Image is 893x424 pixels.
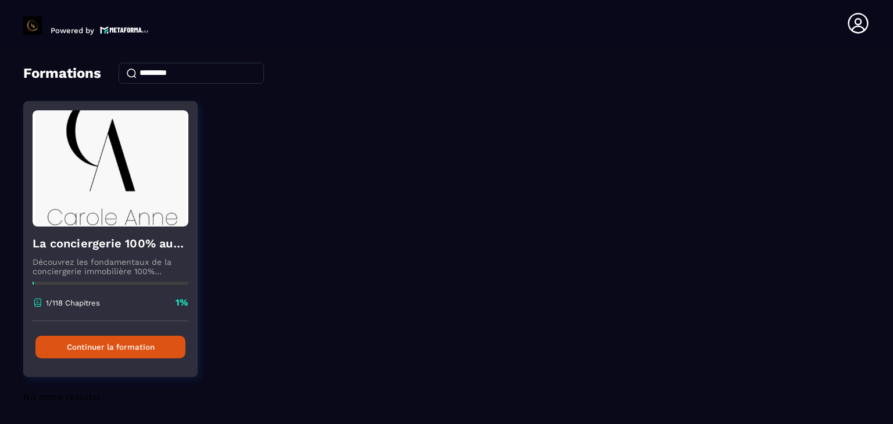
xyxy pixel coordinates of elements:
p: Powered by [51,26,94,35]
button: Continuer la formation [35,336,185,358]
p: 1/118 Chapitres [46,299,100,307]
span: No more results! [23,391,99,403]
p: Découvrez les fondamentaux de la conciergerie immobilière 100% automatisée. Cette formation est c... [33,257,188,276]
img: logo [100,25,149,35]
img: formation-background [33,110,188,227]
a: formation-backgroundLa conciergerie 100% automatiséeDécouvrez les fondamentaux de la conciergerie... [23,101,212,391]
h4: Formations [23,65,101,81]
h4: La conciergerie 100% automatisée [33,235,188,251]
img: logo-branding [23,16,42,35]
p: 1% [176,296,188,309]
